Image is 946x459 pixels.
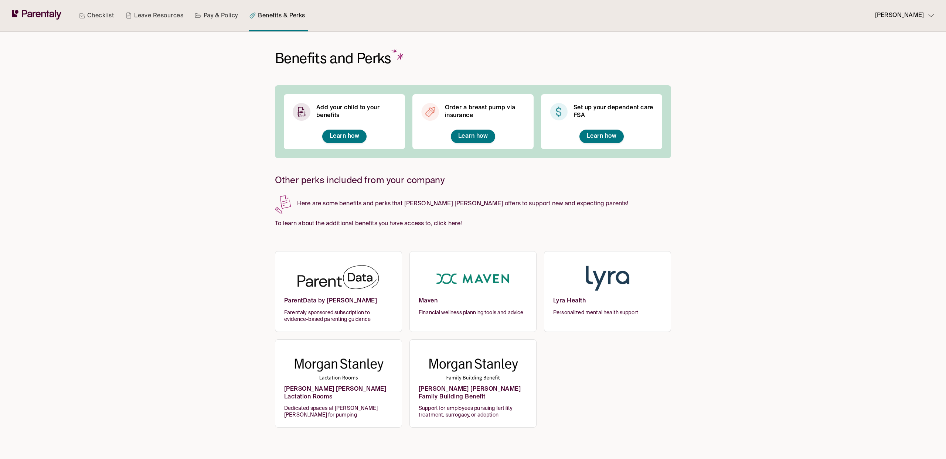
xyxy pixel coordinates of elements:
a: ParentData by [PERSON_NAME]Parentaly sponsored subscription to evidence-based parenting guidance [275,251,402,332]
span: Parentaly sponsored subscription to evidence-based parenting guidance [284,309,393,323]
span: Perks [357,49,406,67]
button: Learn how [322,130,367,143]
p: To learn about the additional benefits you have access to, click here! [275,219,671,229]
a: Lyra HealthPersonalized mental health support [544,251,671,332]
a: [PERSON_NAME] [PERSON_NAME] Lactation RoomsDedicated spaces at [PERSON_NAME] [PERSON_NAME] for pu... [275,339,402,428]
h6: [PERSON_NAME] [PERSON_NAME] Family Building Benefit [419,386,527,405]
h6: ParentData by [PERSON_NAME] [284,297,393,309]
span: Support for employees pursuing fertility treatment, surrogacy, or adoption [419,405,527,418]
h6: Add your child to your benefits [316,104,396,120]
h6: Maven [419,297,527,309]
p: Here are some benefits and perks that [PERSON_NAME] [PERSON_NAME] offers to support new and expec... [275,195,671,209]
h1: Benefits and [275,49,406,68]
a: Learn how [458,133,488,140]
span: Learn how [587,133,616,139]
a: Learn how [587,133,616,140]
h6: [PERSON_NAME] [PERSON_NAME] Lactation Rooms [284,386,393,405]
span: Personalized mental health support [553,309,662,316]
img: Paper and pencil svg - benefits and perks [275,195,291,214]
h6: Order a breast pump via insurance [445,104,525,120]
h6: Lyra Health [553,297,662,309]
p: [PERSON_NAME] [875,11,924,21]
a: Learn how [330,133,359,140]
h6: Set up your dependent care FSA [574,104,653,120]
h2: Other perks included from your company [275,176,671,186]
button: Learn how [451,130,495,143]
a: MavenFinancial wellness planning tools and advice [409,251,537,332]
span: Learn how [330,133,359,139]
button: Learn how [579,130,624,143]
a: [PERSON_NAME] [PERSON_NAME] Family Building BenefitSupport for employees pursuing fertility treat... [409,339,537,428]
span: Learn how [458,133,488,139]
span: Dedicated spaces at [PERSON_NAME] [PERSON_NAME] for pumping [284,405,393,418]
span: Financial wellness planning tools and advice [419,309,527,316]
